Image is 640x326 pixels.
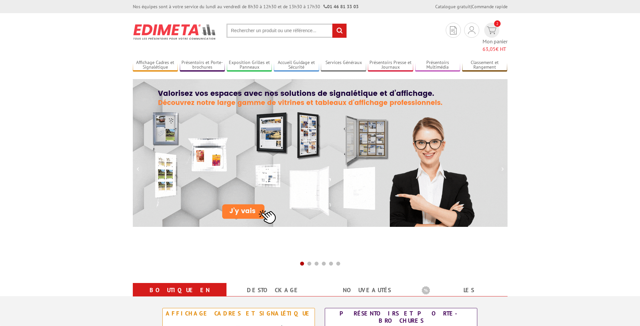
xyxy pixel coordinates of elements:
a: Commande rapide [472,4,508,10]
img: devis rapide [450,26,457,34]
a: Classement et Rangement [462,60,508,71]
a: Présentoirs Multimédia [415,60,461,71]
a: Destockage [234,284,312,296]
a: Les promotions [422,284,500,308]
a: Services Généraux [321,60,366,71]
strong: 01 46 81 33 03 [323,4,359,10]
a: Affichage Cadres et Signalétique [133,60,178,71]
a: Accueil Guidage et Sécurité [274,60,319,71]
a: Exposition Grilles et Panneaux [227,60,272,71]
a: nouveautés [328,284,406,296]
div: Présentoirs et Porte-brochures [327,310,475,324]
span: Mon panier [483,38,508,53]
img: devis rapide [468,26,475,34]
input: rechercher [332,24,346,38]
a: Boutique en ligne [141,284,219,308]
span: 2 [494,20,501,27]
a: devis rapide 2 Mon panier 63,05€ HT [483,23,508,53]
img: devis rapide [487,27,496,34]
a: Présentoirs et Porte-brochures [180,60,225,71]
span: 63,05 [483,46,496,52]
div: Affichage Cadres et Signalétique [164,310,313,317]
a: Présentoirs Presse et Journaux [368,60,413,71]
span: € HT [483,45,508,53]
img: Présentoir, panneau, stand - Edimeta - PLV, affichage, mobilier bureau, entreprise [133,20,217,44]
div: | [435,3,508,10]
input: Rechercher un produit ou une référence... [226,24,347,38]
a: Catalogue gratuit [435,4,471,10]
div: Nos équipes sont à votre service du lundi au vendredi de 8h30 à 12h30 et de 13h30 à 17h30 [133,3,359,10]
b: Les promotions [422,284,504,297]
